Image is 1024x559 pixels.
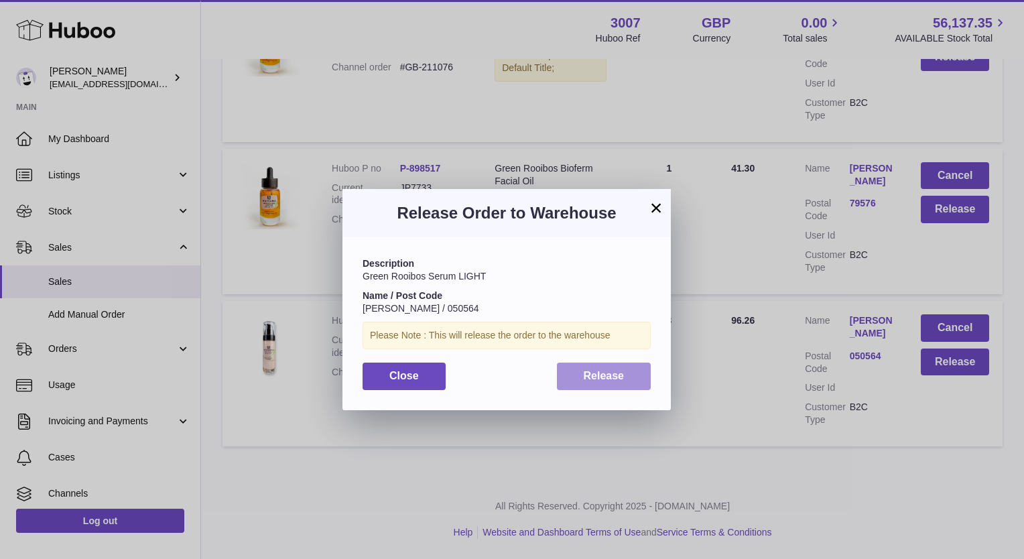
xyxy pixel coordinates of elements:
[363,290,442,301] strong: Name / Post Code
[363,363,446,390] button: Close
[389,370,419,381] span: Close
[584,370,625,381] span: Release
[363,322,651,349] div: Please Note : This will release the order to the warehouse
[363,303,479,314] span: [PERSON_NAME] / 050564
[648,200,664,216] button: ×
[363,202,651,224] h3: Release Order to Warehouse
[363,258,414,269] strong: Description
[557,363,651,390] button: Release
[363,271,486,282] span: Green Rooibos Serum LIGHT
